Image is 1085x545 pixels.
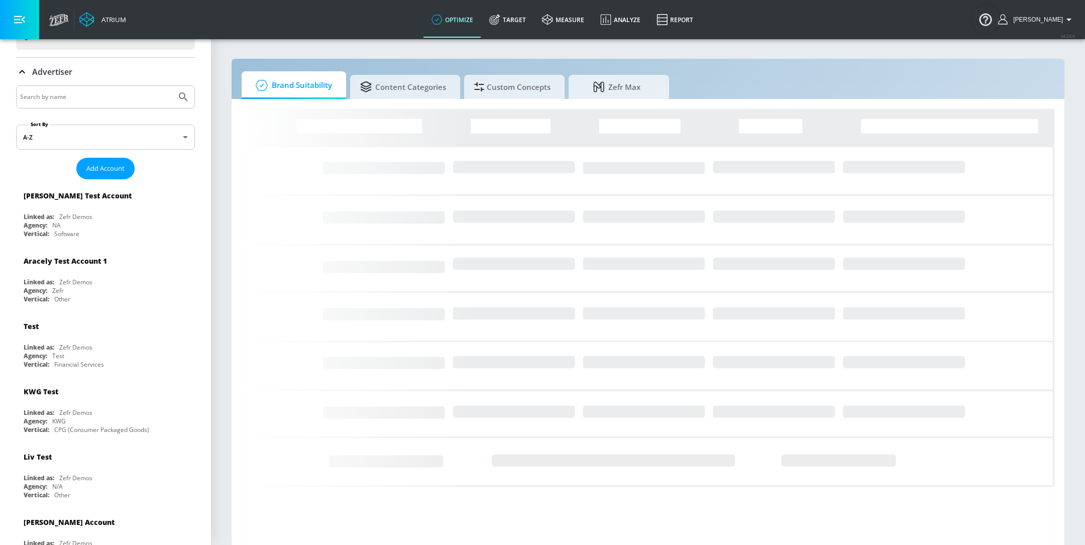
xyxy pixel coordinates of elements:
div: Vertical: [24,295,49,303]
div: KWG Test [24,387,58,396]
span: Brand Suitability [252,73,332,97]
div: Zefr [52,286,64,295]
div: Software [54,230,79,238]
div: Financial Services [54,360,104,369]
div: Test [52,352,64,360]
span: login as: veronica.hernandez@zefr.com [1009,16,1063,23]
button: [PERSON_NAME] [998,14,1075,26]
div: Zefr Demos [59,278,92,286]
button: Add Account [76,158,135,179]
div: Liv TestLinked as:Zefr DemosAgency:N/AVertical:Other [16,445,195,502]
div: Agency: [24,221,47,230]
label: Sort By [29,121,50,128]
a: Atrium [79,12,126,27]
p: Advertiser [32,66,72,77]
div: [PERSON_NAME] Test Account [24,191,132,200]
div: Linked as: [24,278,54,286]
div: Vertical: [24,360,49,369]
a: Analyze [592,2,648,38]
div: Other [54,295,70,303]
button: Open Resource Center [971,5,1000,33]
span: v 4.24.0 [1061,33,1075,39]
div: N/A [52,482,63,491]
div: TestLinked as:Zefr DemosAgency:TestVertical:Financial Services [16,314,195,371]
span: Content Categories [360,75,446,99]
div: KWG [52,417,66,425]
div: A-Z [16,125,195,150]
div: Aracely Test Account 1Linked as:Zefr DemosAgency:ZefrVertical:Other [16,249,195,306]
a: measure [534,2,592,38]
div: [PERSON_NAME] Test AccountLinked as:Zefr DemosAgency:NAVertical:Software [16,183,195,241]
div: Zefr Demos [59,212,92,221]
div: Agency: [24,286,47,295]
div: Vertical: [24,491,49,499]
div: Advertiser [16,58,195,86]
div: [PERSON_NAME] Account [24,517,115,527]
div: Linked as: [24,474,54,482]
div: Liv Test [24,452,52,462]
div: Zefr Demos [59,343,92,352]
div: Atrium [97,15,126,24]
div: Aracely Test Account 1 [24,256,107,266]
div: Zefr Demos [59,474,92,482]
span: Zefr Max [579,75,655,99]
a: optimize [423,2,481,38]
div: NA [52,221,61,230]
div: CPG (Consumer Packaged Goods) [54,425,149,434]
input: Search by name [20,90,172,103]
div: Vertical: [24,230,49,238]
div: KWG TestLinked as:Zefr DemosAgency:KWGVertical:CPG (Consumer Packaged Goods) [16,379,195,437]
div: Linked as: [24,212,54,221]
div: Agency: [24,352,47,360]
div: Vertical: [24,425,49,434]
div: Test [24,321,39,331]
div: Other [54,491,70,499]
div: Zefr Demos [59,408,92,417]
div: Agency: [24,417,47,425]
div: Linked as: [24,343,54,352]
div: Agency: [24,482,47,491]
span: Add Account [86,163,125,174]
a: Target [481,2,534,38]
a: Report [648,2,701,38]
div: Linked as: [24,408,54,417]
span: Custom Concepts [474,75,551,99]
